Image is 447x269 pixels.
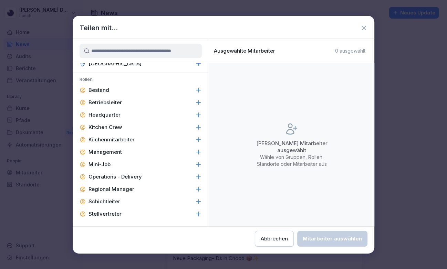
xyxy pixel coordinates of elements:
[89,60,142,67] p: [GEOGRAPHIC_DATA]
[89,173,142,180] p: Operations - Delivery
[89,111,121,118] p: Headquarter
[250,154,333,168] p: Wähle von Gruppen, Rollen, Standorte oder Mitarbeiter aus
[89,198,120,205] p: Schichtleiter
[297,231,367,247] button: Mitarbeiter auswählen
[89,99,122,106] p: Betriebsleiter
[89,87,109,94] p: Bestand
[73,76,209,84] p: Rollen
[250,140,333,154] p: [PERSON_NAME] Mitarbeiter ausgewählt
[89,136,135,143] p: Küchenmitarbeiter
[89,211,122,217] p: Stellvertreter
[214,48,275,54] p: Ausgewählte Mitarbeiter
[303,235,362,243] div: Mitarbeiter auswählen
[89,186,134,193] p: Regional Manager
[89,161,111,168] p: Mini-Job
[335,48,365,54] p: 0 ausgewählt
[89,124,122,131] p: Kitchen Crew
[89,149,122,155] p: Management
[261,235,288,243] div: Abbrechen
[80,23,118,33] h1: Teilen mit...
[255,231,294,247] button: Abbrechen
